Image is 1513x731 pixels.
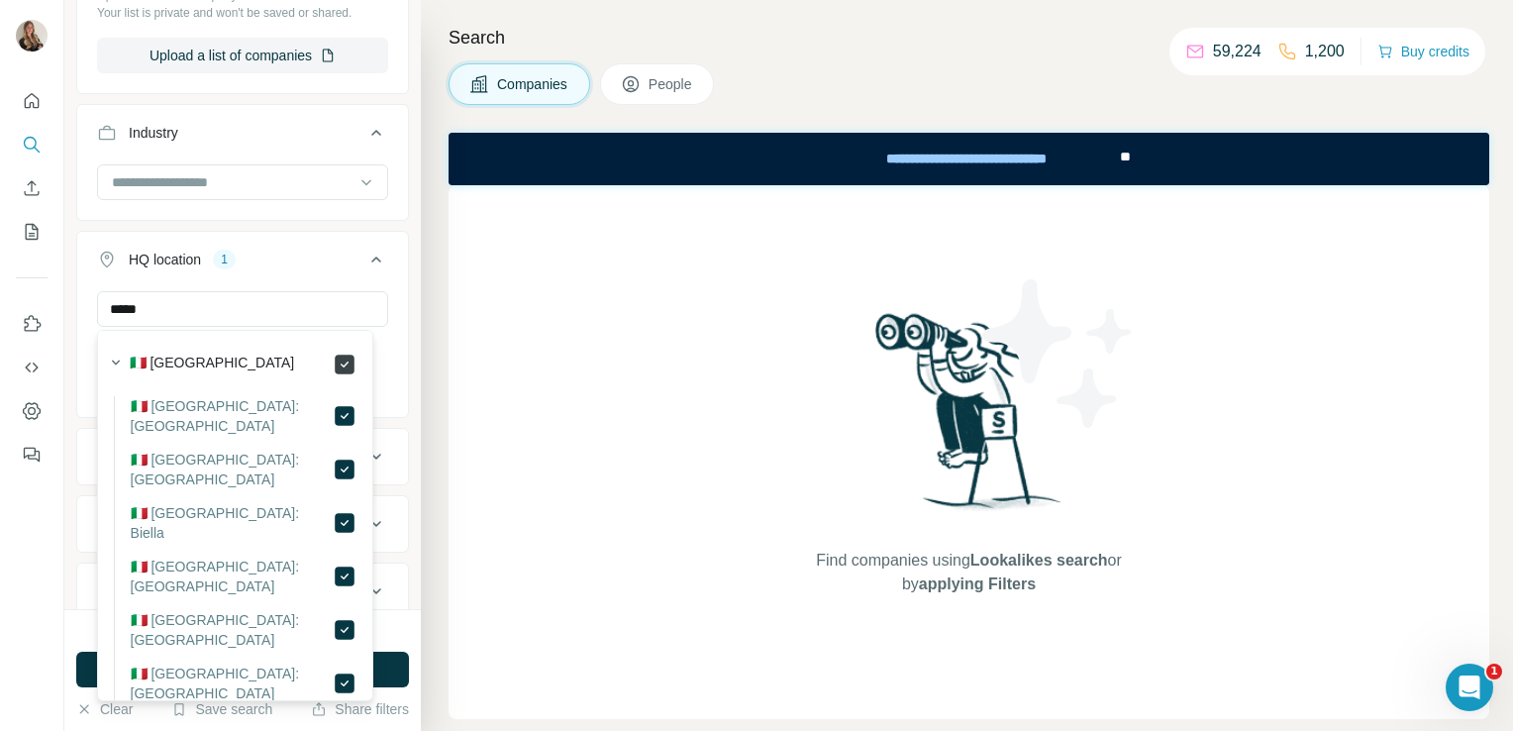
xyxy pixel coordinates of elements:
[97,38,388,73] button: Upload a list of companies
[76,699,133,719] button: Clear
[970,552,1108,569] span: Lookalikes search
[16,393,48,429] button: Dashboard
[77,433,408,480] button: Annual revenue ($)
[16,306,48,342] button: Use Surfe on LinkedIn
[129,123,178,143] div: Industry
[131,664,333,703] label: 🇮🇹 [GEOGRAPHIC_DATA]: [GEOGRAPHIC_DATA]
[131,557,333,596] label: 🇮🇹 [GEOGRAPHIC_DATA]: [GEOGRAPHIC_DATA]
[810,549,1127,596] span: Find companies using or by
[97,4,388,22] p: Your list is private and won't be saved or shared.
[131,396,333,436] label: 🇮🇹 [GEOGRAPHIC_DATA]: [GEOGRAPHIC_DATA]
[497,74,569,94] span: Companies
[77,236,408,291] button: HQ location1
[1213,40,1261,63] p: 59,224
[16,20,48,52] img: Avatar
[77,109,408,164] button: Industry
[1486,664,1502,679] span: 1
[1377,38,1469,65] button: Buy credits
[649,74,694,94] span: People
[131,610,333,650] label: 🇮🇹 [GEOGRAPHIC_DATA]: [GEOGRAPHIC_DATA]
[16,127,48,162] button: Search
[16,170,48,206] button: Enrich CSV
[213,251,236,268] div: 1
[919,575,1036,592] span: applying Filters
[449,24,1489,52] h4: Search
[131,450,333,489] label: 🇮🇹 [GEOGRAPHIC_DATA]: [GEOGRAPHIC_DATA]
[866,308,1072,529] img: Surfe Illustration - Woman searching with binoculars
[311,699,409,719] button: Share filters
[77,500,408,548] button: Employees (size)
[1305,40,1345,63] p: 1,200
[171,699,272,719] button: Save search
[969,264,1148,443] img: Surfe Illustration - Stars
[76,652,409,687] button: Run search
[16,350,48,385] button: Use Surfe API
[16,214,48,250] button: My lists
[16,437,48,472] button: Feedback
[131,503,333,543] label: 🇮🇹 [GEOGRAPHIC_DATA]: Biella
[1446,664,1493,711] iframe: Intercom live chat
[16,83,48,119] button: Quick start
[449,133,1489,185] iframe: Banner
[129,250,201,269] div: HQ location
[77,568,408,615] button: Technologies
[130,353,295,376] label: 🇮🇹 [GEOGRAPHIC_DATA]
